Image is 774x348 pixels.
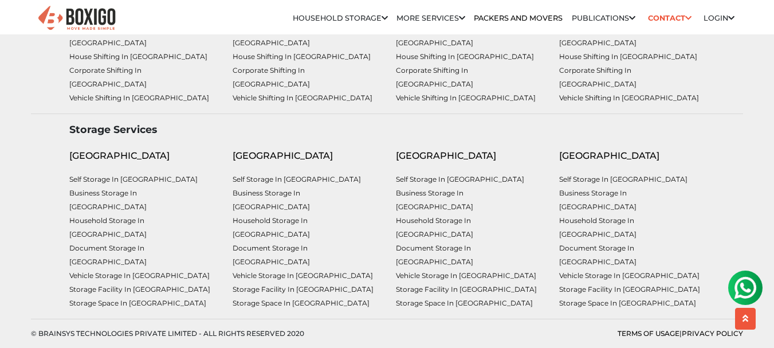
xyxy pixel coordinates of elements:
[69,25,148,47] a: Packers and Movers in [GEOGRAPHIC_DATA]
[396,14,465,22] a: More services
[233,175,361,183] a: Self Storage in [GEOGRAPHIC_DATA]
[37,5,117,33] img: Boxigo
[735,308,756,330] button: scroll up
[396,271,536,280] a: Vehicle Storage in [GEOGRAPHIC_DATA]
[559,299,696,307] a: Storage Space in [GEOGRAPHIC_DATA]
[387,329,752,339] div: |
[559,216,637,238] a: Household Storage in [GEOGRAPHIC_DATA]
[644,9,695,27] a: Contact
[69,66,147,88] a: Corporate Shifting in [GEOGRAPHIC_DATA]
[559,285,700,294] a: Storage Facility in [GEOGRAPHIC_DATA]
[69,244,147,266] a: Document Storage in [GEOGRAPHIC_DATA]
[69,123,705,135] h3: Storage Services
[233,189,310,211] a: Business Storage in [GEOGRAPHIC_DATA]
[396,52,534,61] a: House shifting in [GEOGRAPHIC_DATA]
[233,299,370,307] a: Storage Space in [GEOGRAPHIC_DATA]
[559,244,637,266] a: Document Storage in [GEOGRAPHIC_DATA]
[682,329,743,338] a: privacy policy
[396,189,473,211] a: Business Storage in [GEOGRAPHIC_DATA]
[69,175,198,183] a: Self Storage in [GEOGRAPHIC_DATA]
[396,299,533,307] a: Storage Space in [GEOGRAPHIC_DATA]
[396,244,473,266] a: Document Storage in [GEOGRAPHIC_DATA]
[233,52,371,61] a: House shifting in [GEOGRAPHIC_DATA]
[396,149,542,163] div: [GEOGRAPHIC_DATA]
[396,175,524,183] a: Self Storage in [GEOGRAPHIC_DATA]
[233,285,374,294] a: Storage Facility in [GEOGRAPHIC_DATA]
[559,271,700,280] a: Vehicle Storage in [GEOGRAPHIC_DATA]
[69,299,206,307] a: Storage Space in [GEOGRAPHIC_DATA]
[233,93,372,102] a: Vehicle shifting in [GEOGRAPHIC_DATA]
[233,216,310,238] a: Household Storage in [GEOGRAPHIC_DATA]
[69,285,210,294] a: Storage Facility in [GEOGRAPHIC_DATA]
[396,66,473,88] a: Corporate Shifting in [GEOGRAPHIC_DATA]
[69,52,207,61] a: House shifting in [GEOGRAPHIC_DATA]
[559,149,705,163] div: [GEOGRAPHIC_DATA]
[396,285,537,294] a: Storage Facility in [GEOGRAPHIC_DATA]
[233,149,379,163] div: [GEOGRAPHIC_DATA]
[69,189,147,211] a: Business Storage in [GEOGRAPHIC_DATA]
[474,14,563,22] a: Packers and Movers
[233,244,310,266] a: Document Storage in [GEOGRAPHIC_DATA]
[559,189,637,211] a: Business Storage in [GEOGRAPHIC_DATA]
[559,52,697,61] a: House shifting in [GEOGRAPHIC_DATA]
[233,66,310,88] a: Corporate Shifting in [GEOGRAPHIC_DATA]
[704,14,734,22] a: Login
[559,93,699,102] a: Vehicle shifting in [GEOGRAPHIC_DATA]
[233,25,312,47] a: Packers and Movers in [GEOGRAPHIC_DATA]
[233,271,373,280] a: Vehicle Storage in [GEOGRAPHIC_DATA]
[396,25,475,47] a: Packers and Movers in [GEOGRAPHIC_DATA]
[559,66,637,88] a: Corporate Shifting in [GEOGRAPHIC_DATA]
[11,11,34,34] img: whatsapp-icon.svg
[559,175,687,183] a: Self Storage in [GEOGRAPHIC_DATA]
[293,14,388,22] a: Household Storage
[22,329,387,339] div: © BRAINSYS TECHNOLOGIES PRIVATE LIMITED - ALL RIGHTS RESERVED 2020
[572,14,635,22] a: Publications
[396,93,536,102] a: Vehicle shifting in [GEOGRAPHIC_DATA]
[69,93,209,102] a: Vehicle shifting in [GEOGRAPHIC_DATA]
[69,271,210,280] a: Vehicle Storage in [GEOGRAPHIC_DATA]
[396,216,473,238] a: Household Storage in [GEOGRAPHIC_DATA]
[69,149,215,163] div: [GEOGRAPHIC_DATA]
[618,329,679,338] a: terms of usage
[559,25,638,47] a: Packers and Movers in [GEOGRAPHIC_DATA]
[69,216,147,238] a: Household Storage in [GEOGRAPHIC_DATA]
